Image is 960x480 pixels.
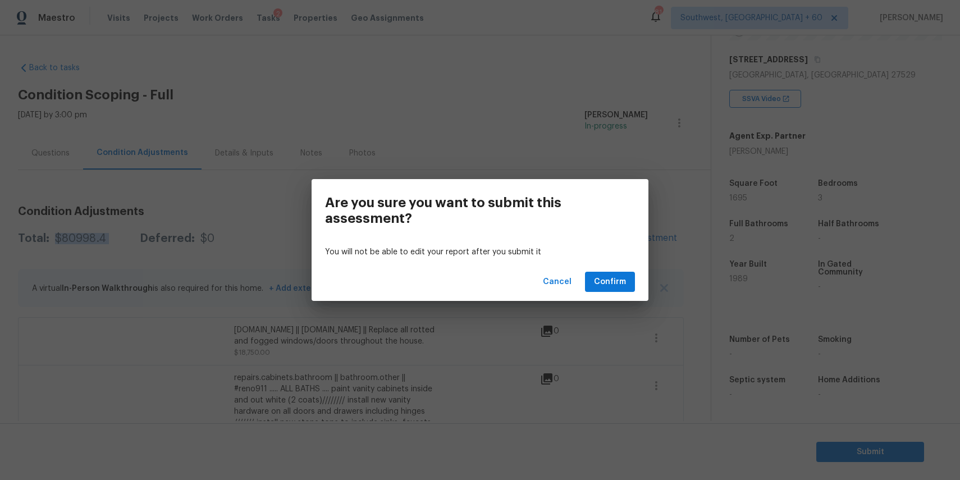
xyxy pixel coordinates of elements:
[538,272,576,292] button: Cancel
[594,275,626,289] span: Confirm
[543,275,572,289] span: Cancel
[325,246,635,258] p: You will not be able to edit your report after you submit it
[585,272,635,292] button: Confirm
[325,195,584,226] h3: Are you sure you want to submit this assessment?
